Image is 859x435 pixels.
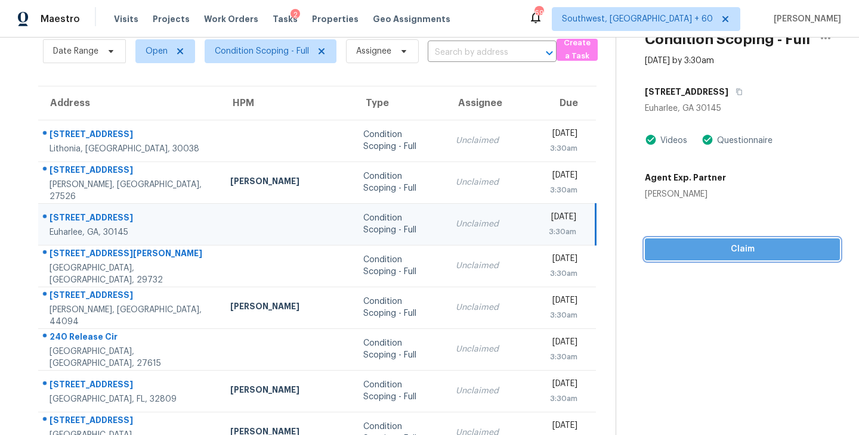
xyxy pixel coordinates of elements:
th: Due [539,86,596,120]
img: Artifact Present Icon [702,133,713,146]
div: [DATE] [549,211,576,226]
div: Condition Scoping - Full [363,254,437,278]
div: [STREET_ADDRESS] [50,378,211,393]
div: [DATE] [549,253,577,268]
div: 2 [291,9,300,21]
div: [GEOGRAPHIC_DATA], [GEOGRAPHIC_DATA], 29732 [50,262,211,286]
span: Claim [654,242,830,257]
div: Condition Scoping - Full [363,296,437,319]
div: [PERSON_NAME], [GEOGRAPHIC_DATA], 27526 [50,179,211,203]
div: [PERSON_NAME], [GEOGRAPHIC_DATA], 44094 [50,304,211,328]
div: [GEOGRAPHIC_DATA], [GEOGRAPHIC_DATA], 27615 [50,346,211,369]
div: Condition Scoping - Full [363,337,437,361]
div: 3:30am [549,268,577,279]
h5: Agent Exp. Partner [645,172,726,184]
span: Southwest, [GEOGRAPHIC_DATA] + 60 [562,13,713,25]
div: [DATE] [549,420,577,434]
div: [PERSON_NAME] [230,175,344,190]
div: 697 [534,7,543,19]
th: Address [38,86,221,120]
div: [PERSON_NAME] [230,300,344,315]
div: 3:30am [549,309,577,321]
div: [DATE] [549,294,577,309]
button: Create a Task [557,39,598,61]
div: [DATE] [549,128,577,142]
div: [PERSON_NAME] [645,188,726,200]
div: [STREET_ADDRESS] [50,414,211,429]
span: Tasks [273,15,298,23]
div: 3:30am [549,142,577,154]
div: 3:30am [549,226,576,238]
div: Condition Scoping - Full [363,170,437,194]
div: Condition Scoping - Full [363,379,437,403]
span: Geo Assignments [373,13,450,25]
div: Unclaimed [456,260,530,272]
div: Unclaimed [456,302,530,313]
div: Questionnaire [713,135,773,147]
span: Create a Task [563,36,592,64]
div: [PERSON_NAME] [230,384,344,399]
div: Condition Scoping - Full [363,212,437,236]
div: Unclaimed [456,343,530,355]
span: Open [146,45,168,57]
div: [STREET_ADDRESS] [50,164,211,179]
div: [STREET_ADDRESS] [50,128,211,143]
div: Condition Scoping - Full [363,129,437,153]
button: Claim [645,238,840,260]
th: HPM [221,86,353,120]
div: [DATE] [549,336,577,351]
div: [STREET_ADDRESS][PERSON_NAME] [50,247,211,262]
th: Assignee [446,86,539,120]
span: Projects [153,13,190,25]
img: Artifact Present Icon [645,133,657,146]
div: 3:30am [549,393,577,405]
h5: [STREET_ADDRESS] [645,86,728,98]
div: Unclaimed [456,176,530,188]
div: Videos [657,135,687,147]
div: 3:30am [549,184,577,196]
div: [STREET_ADDRESS] [50,289,211,304]
span: Work Orders [204,13,258,25]
span: Maestro [41,13,80,25]
div: Unclaimed [456,135,530,147]
div: [DATE] by 3:30am [645,55,714,67]
th: Type [354,86,446,120]
span: [PERSON_NAME] [769,13,841,25]
span: Date Range [53,45,98,57]
h2: Condition Scoping - Full [645,33,810,45]
input: Search by address [428,44,523,62]
div: 240 Release Cir [50,331,211,346]
div: [STREET_ADDRESS] [50,212,211,226]
div: [DATE] [549,169,577,184]
div: Euharlee, GA 30145 [645,102,840,114]
span: Visits [114,13,138,25]
span: Condition Scoping - Full [215,45,309,57]
div: Unclaimed [456,218,530,230]
span: Properties [312,13,359,25]
div: 3:30am [549,351,577,363]
div: Euharlee, GA, 30145 [50,226,211,238]
button: Open [541,45,558,61]
div: [DATE] [549,378,577,393]
span: Assignee [356,45,391,57]
button: Copy Address [728,81,744,102]
div: Unclaimed [456,385,530,397]
div: [GEOGRAPHIC_DATA], FL, 32809 [50,393,211,405]
div: Lithonia, [GEOGRAPHIC_DATA], 30038 [50,143,211,155]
